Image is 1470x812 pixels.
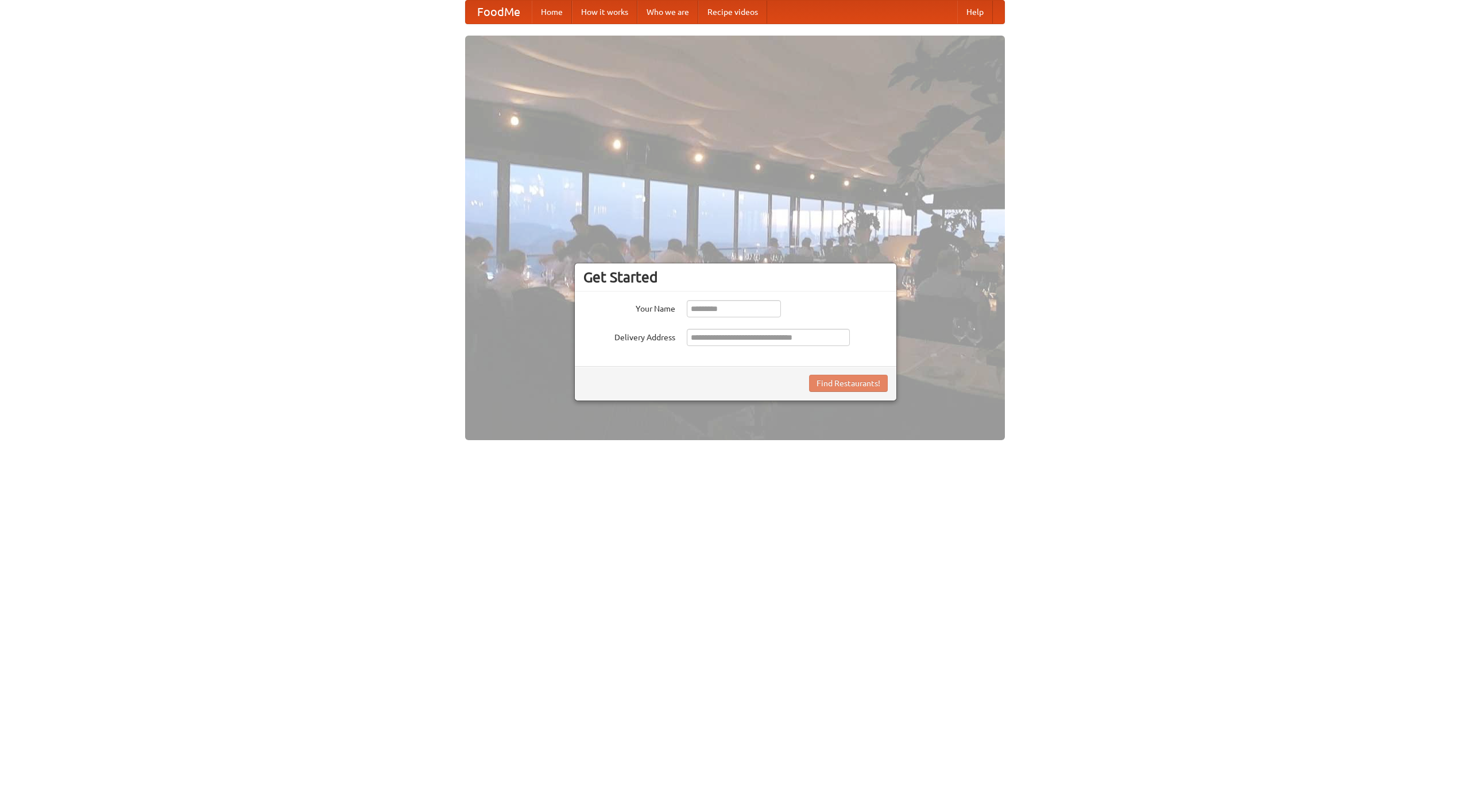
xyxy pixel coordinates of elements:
label: Delivery Address [583,329,675,343]
a: Help [957,1,993,24]
label: Your Name [583,300,675,314]
button: Find Restaurants! [809,375,888,392]
a: Recipe videos [698,1,767,24]
a: Home [532,1,572,24]
a: Who we are [637,1,698,24]
a: FoodMe [466,1,532,24]
h3: Get Started [583,269,888,286]
a: How it works [572,1,637,24]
